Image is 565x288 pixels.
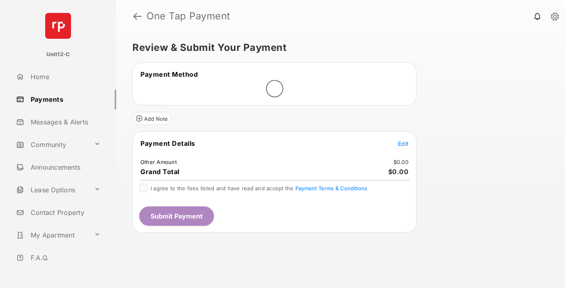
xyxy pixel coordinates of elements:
img: svg+xml;base64,PHN2ZyB4bWxucz0iaHR0cDovL3d3dy53My5vcmcvMjAwMC9zdmciIHdpZHRoPSI2NCIgaGVpZ2h0PSI2NC... [45,13,71,39]
a: Contact Property [13,203,116,222]
button: Submit Payment [139,206,214,226]
span: I agree to the fees listed and have read and accept the [151,185,367,191]
a: Payments [13,90,116,109]
a: My Apartment [13,225,91,245]
span: $0.00 [388,168,409,176]
h5: Review & Submit Your Payment [132,43,542,53]
a: F.A.Q. [13,248,116,267]
strong: One Tap Payment [146,11,230,21]
button: Edit [398,139,408,147]
span: Payment Details [140,139,195,147]
a: Home [13,67,116,86]
td: Other Amount [140,158,177,166]
td: $0.00 [393,158,409,166]
span: Edit [398,140,408,147]
a: Community [13,135,91,154]
button: I agree to the fees listed and have read and accept the [295,185,367,191]
a: Announcements [13,158,116,177]
span: Payment Method [140,70,198,78]
button: Add Note [132,112,172,125]
span: Grand Total [140,168,180,176]
a: Messages & Alerts [13,112,116,132]
p: Unit12-C [46,50,70,59]
a: Lease Options [13,180,91,200]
